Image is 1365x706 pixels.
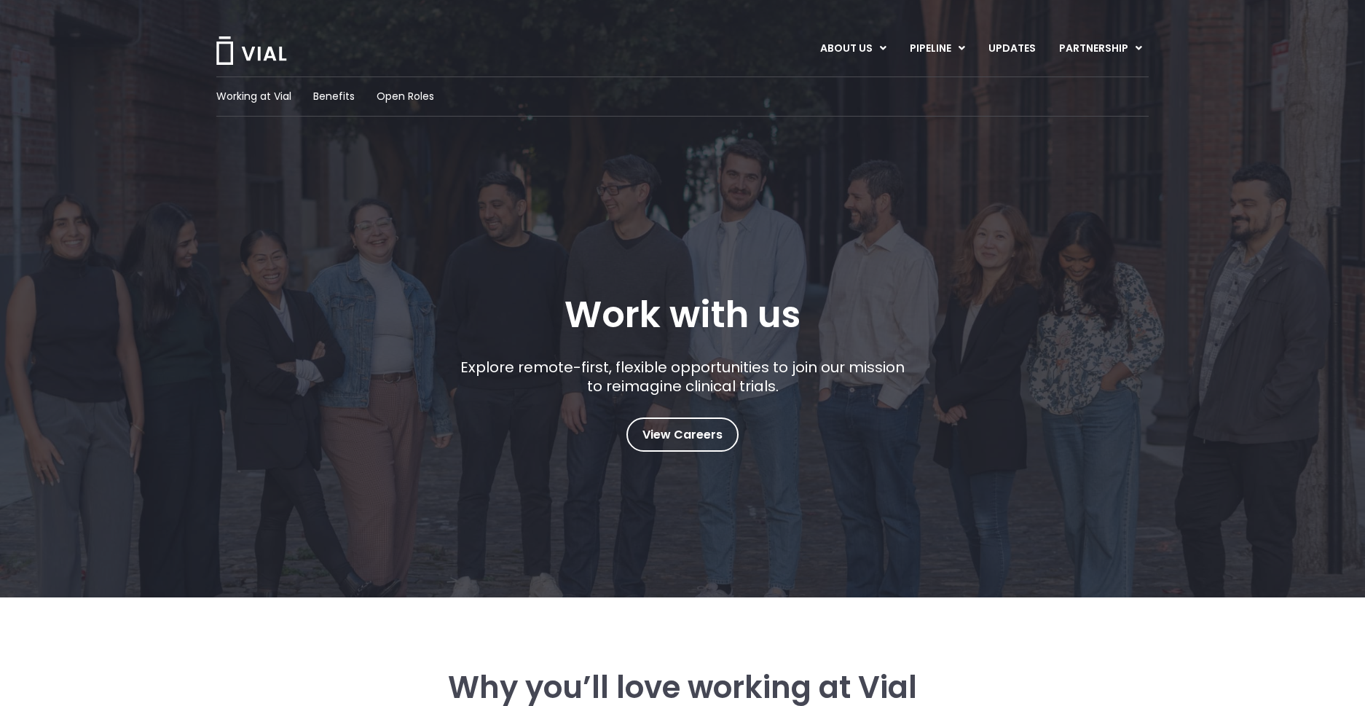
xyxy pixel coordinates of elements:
[215,36,288,65] img: Vial Logo
[898,36,976,61] a: PIPELINEMenu Toggle
[455,358,910,396] p: Explore remote-first, flexible opportunities to join our mission to reimagine clinical trials.
[216,89,291,104] a: Working at Vial
[626,417,739,452] a: View Careers
[377,89,434,104] a: Open Roles
[296,670,1069,705] h3: Why you’ll love working at Vial
[977,36,1047,61] a: UPDATES
[1047,36,1154,61] a: PARTNERSHIPMenu Toggle
[642,425,723,444] span: View Careers
[313,89,355,104] a: Benefits
[565,294,800,336] h1: Work with us
[809,36,897,61] a: ABOUT USMenu Toggle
